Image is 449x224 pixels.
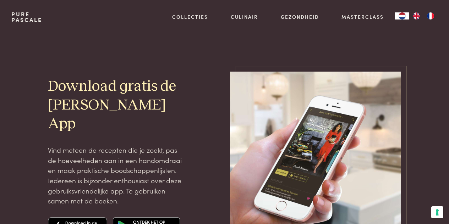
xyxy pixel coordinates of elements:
[409,12,423,19] a: EN
[395,12,409,19] div: Language
[48,145,182,206] p: Vind meteen de recepten die je zoekt, pas de hoeveelheden aan in een handomdraai en maak praktisc...
[11,11,42,23] a: PurePascale
[231,13,258,21] a: Culinair
[395,12,409,19] a: NL
[431,206,443,218] button: Uw voorkeuren voor toestemming voor trackingtechnologieën
[395,12,438,19] aside: Language selected: Nederlands
[48,77,182,134] h2: Download gratis de [PERSON_NAME] App
[172,13,208,21] a: Collecties
[423,12,438,19] a: FR
[409,12,438,19] ul: Language list
[281,13,319,21] a: Gezondheid
[341,13,384,21] a: Masterclass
